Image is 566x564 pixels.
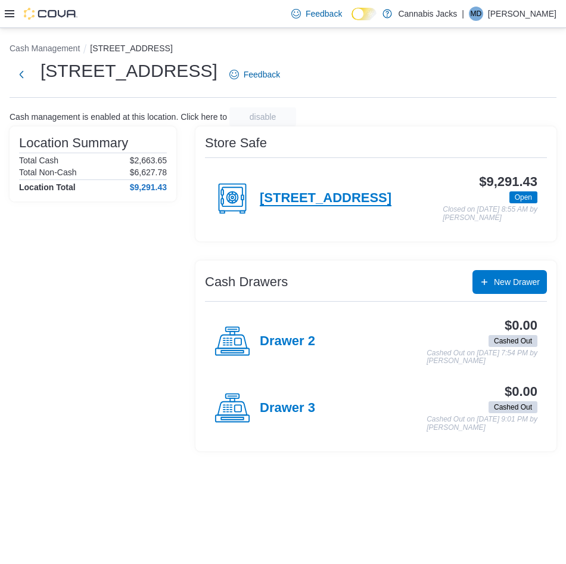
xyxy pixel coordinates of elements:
[398,7,457,21] p: Cannabis Jacks
[41,59,217,83] h1: [STREET_ADDRESS]
[19,156,58,165] h6: Total Cash
[472,270,547,294] button: New Drawer
[479,175,537,189] h3: $9,291.43
[515,192,532,203] span: Open
[306,8,342,20] span: Feedback
[469,7,483,21] div: Matt David
[24,8,77,20] img: Cova
[19,136,128,150] h3: Location Summary
[229,107,296,126] button: disable
[260,334,315,349] h4: Drawer 2
[130,168,167,177] p: $6,627.78
[505,385,537,399] h3: $0.00
[10,42,556,57] nav: An example of EuiBreadcrumbs
[462,7,464,21] p: |
[427,416,537,432] p: Cashed Out on [DATE] 9:01 PM by [PERSON_NAME]
[352,8,377,20] input: Dark Mode
[494,276,540,288] span: New Drawer
[489,401,537,413] span: Cashed Out
[287,2,347,26] a: Feedback
[488,7,556,21] p: [PERSON_NAME]
[244,69,280,80] span: Feedback
[10,63,33,86] button: Next
[205,136,267,150] h3: Store Safe
[260,401,315,416] h4: Drawer 3
[443,206,537,222] p: Closed on [DATE] 8:55 AM by [PERSON_NAME]
[509,191,537,203] span: Open
[205,275,288,289] h3: Cash Drawers
[10,112,227,122] p: Cash management is enabled at this location. Click here to
[225,63,285,86] a: Feedback
[90,44,172,53] button: [STREET_ADDRESS]
[130,156,167,165] p: $2,663.65
[427,349,537,365] p: Cashed Out on [DATE] 7:54 PM by [PERSON_NAME]
[19,182,76,192] h4: Location Total
[494,402,532,413] span: Cashed Out
[494,336,532,346] span: Cashed Out
[471,7,482,21] span: MD
[505,318,537,333] h3: $0.00
[250,111,276,123] span: disable
[260,191,391,206] h4: [STREET_ADDRESS]
[10,44,80,53] button: Cash Management
[130,182,167,192] h4: $9,291.43
[19,168,77,177] h6: Total Non-Cash
[489,335,537,347] span: Cashed Out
